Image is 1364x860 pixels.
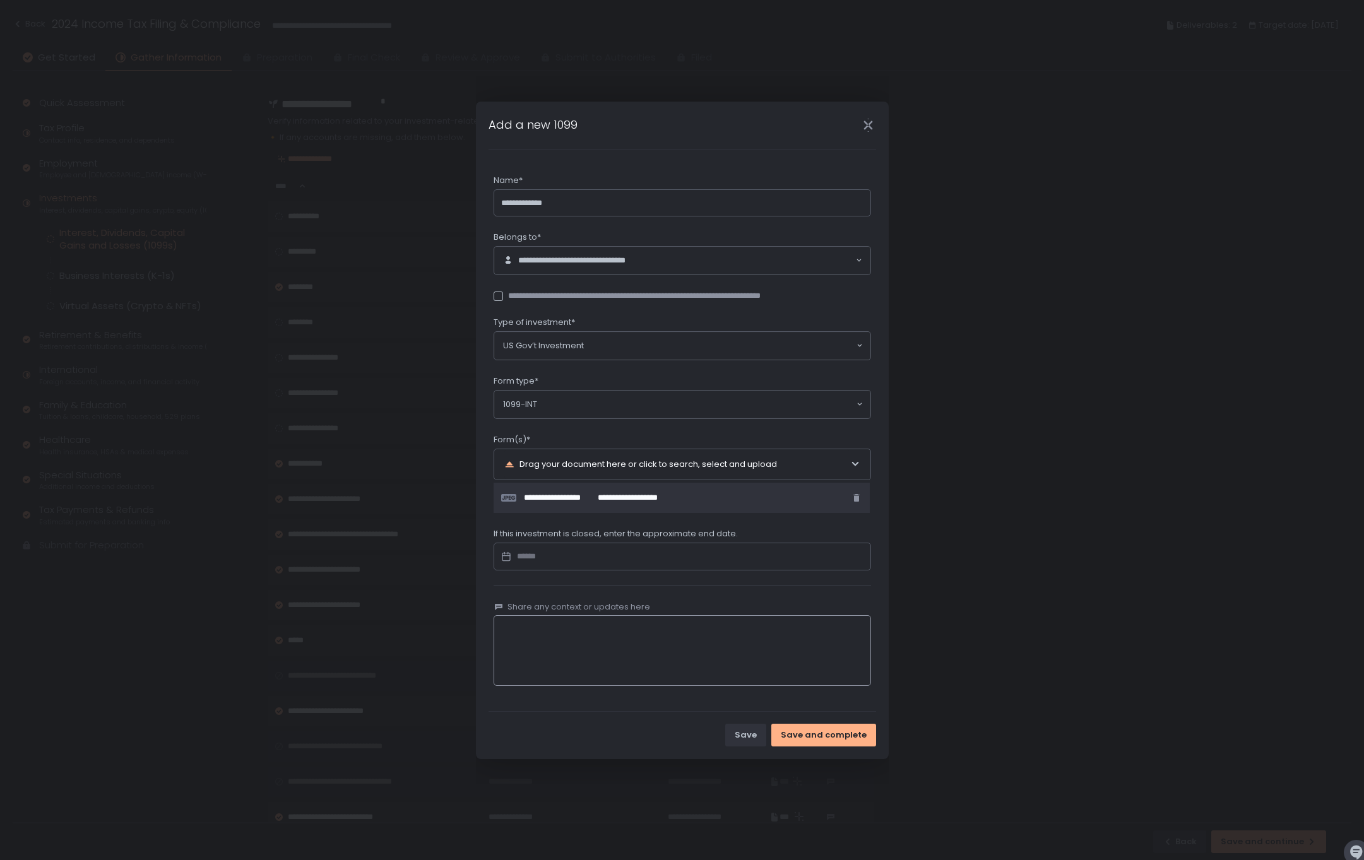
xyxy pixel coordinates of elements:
[663,254,855,267] input: Search for option
[494,528,738,539] span: If this investment is closed, enter the approximate end date.
[584,339,855,352] input: Search for option
[735,729,757,741] div: Save
[781,729,867,741] div: Save and complete
[537,398,855,411] input: Search for option
[503,398,537,411] span: 1099-INT
[494,317,575,328] span: Type of investment*
[494,543,871,570] input: Datepicker input
[503,339,584,352] span: US Gov’t Investment
[494,175,523,186] span: Name*
[494,434,530,445] span: Form(s)*
[771,724,876,746] button: Save and complete
[848,118,889,133] div: Close
[494,332,870,360] div: Search for option
[489,116,578,133] h1: Add a new 1099
[494,232,541,243] span: Belongs to*
[494,247,870,274] div: Search for option
[494,391,870,418] div: Search for option
[507,601,650,613] span: Share any context or updates here
[494,375,538,387] span: Form type*
[725,724,766,746] button: Save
